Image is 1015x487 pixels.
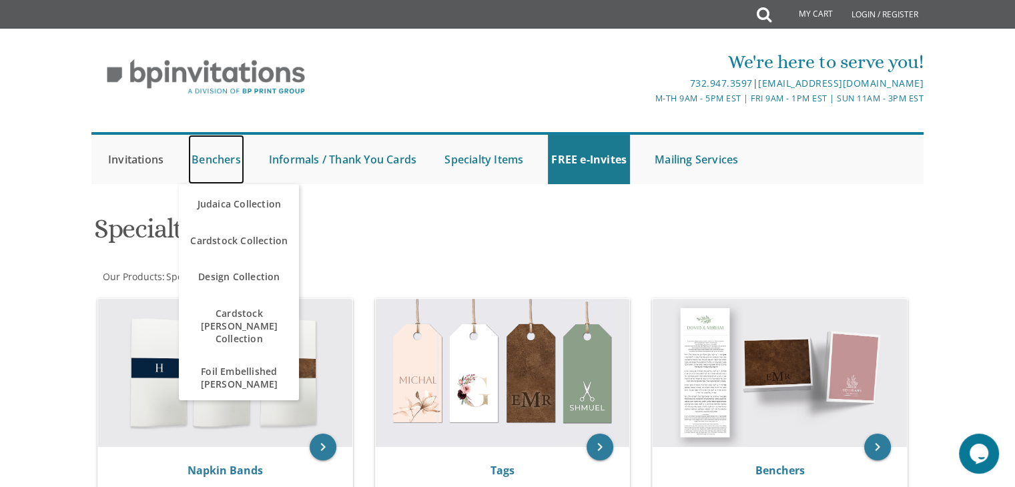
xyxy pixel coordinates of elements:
a: Specialty Items [441,135,527,184]
div: : [91,270,508,284]
a: Cardstock Collection [179,224,299,257]
a: keyboard_arrow_right [864,434,891,460]
span: Specialty Items [166,270,234,283]
a: Design Collection [179,257,299,297]
span: Cardstock [PERSON_NAME] Collection [182,300,296,352]
a: My Cart [770,1,842,28]
a: Mailing Services [651,135,741,184]
a: Foil Embellished [PERSON_NAME] [179,355,299,400]
a: Specialty Items [165,270,234,283]
img: Benchers [653,299,907,447]
img: Napkin Bands [98,299,352,447]
img: Tags [376,299,630,447]
div: | [370,75,924,91]
a: Judaica Collection [179,184,299,224]
a: 732.947.3597 [689,77,752,89]
a: Benchers [755,463,805,478]
a: Informals / Thank You Cards [266,135,420,184]
iframe: chat widget [959,434,1002,474]
a: Napkin Bands [188,463,263,478]
img: BP Invitation Loft [91,49,320,105]
h1: Specialty Items [94,214,639,254]
a: Benchers [188,135,244,184]
div: M-Th 9am - 5pm EST | Fri 9am - 1pm EST | Sun 11am - 3pm EST [370,91,924,105]
a: Our Products [101,270,162,283]
a: [EMAIL_ADDRESS][DOMAIN_NAME] [758,77,924,89]
div: We're here to serve you! [370,49,924,75]
span: Cardstock Collection [182,227,296,254]
a: Cardstock [PERSON_NAME] Collection [179,297,299,355]
a: FREE e-Invites [548,135,630,184]
span: Foil Embellished [PERSON_NAME] [182,358,296,397]
a: Tags [490,463,515,478]
a: Invitations [105,135,167,184]
a: keyboard_arrow_right [587,434,613,460]
a: keyboard_arrow_right [310,434,336,460]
